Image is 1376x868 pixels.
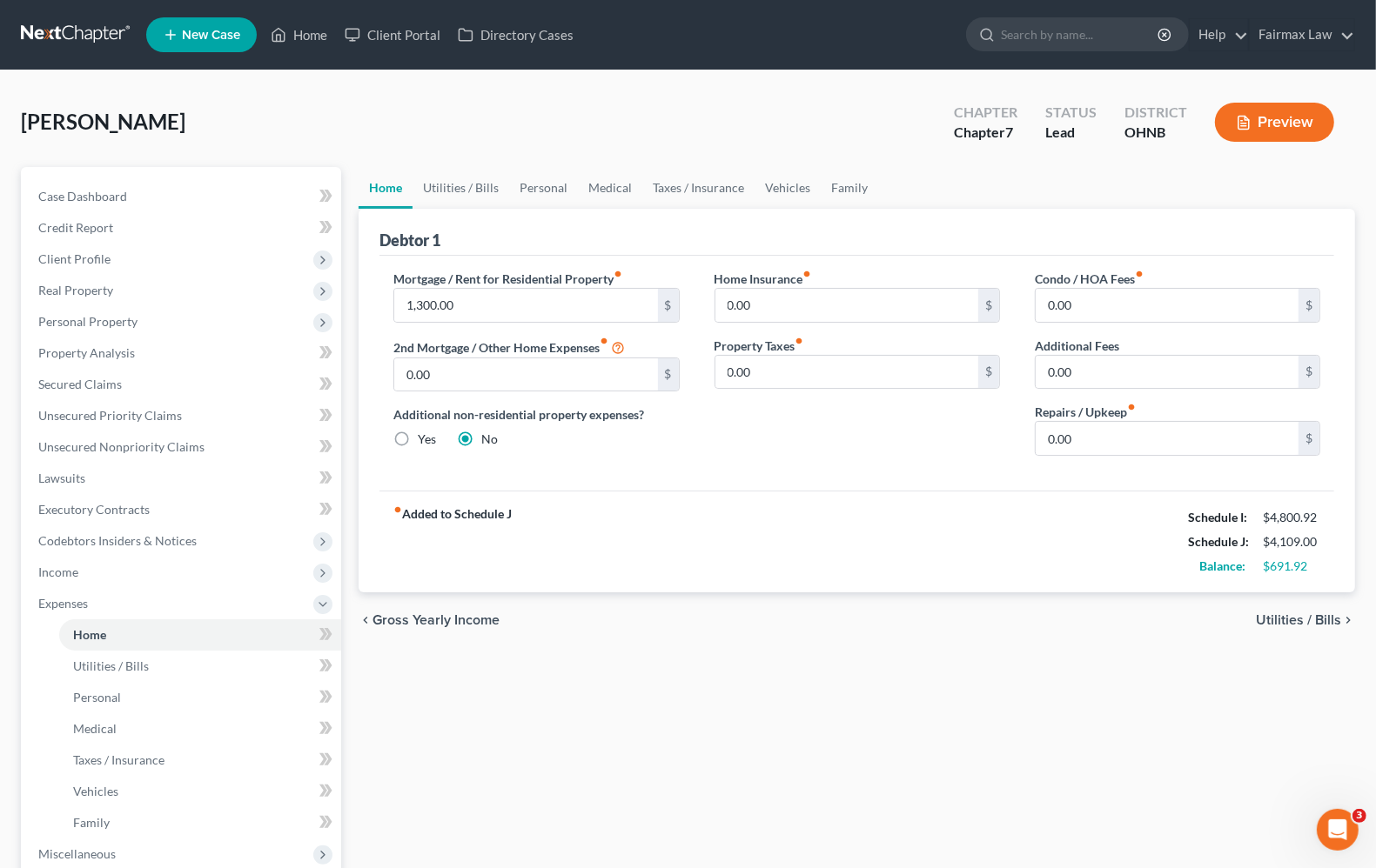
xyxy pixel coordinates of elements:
[1001,18,1160,50] input: Search by name...
[954,123,1017,143] div: Chapter
[182,29,240,42] span: New Case
[954,103,1017,123] div: Chapter
[73,721,117,736] span: Medical
[38,345,135,360] span: Property Analysis
[373,613,500,627] span: Gross Yearly Income
[24,431,341,463] a: Unsecured Nonpriority Claims
[715,270,812,288] label: Home Insurance
[1341,613,1355,627] i: chevron_right
[73,627,106,642] span: Home
[1199,558,1245,573] strong: Balance:
[38,283,113,297] span: Real Property
[1124,103,1187,123] div: District
[1127,403,1136,411] i: fiber_manual_record
[413,167,509,209] a: Utilities / Bills
[978,289,999,322] div: $
[38,189,127,204] span: Case Dashboard
[715,356,978,389] input: --
[393,505,512,578] strong: Added to Schedule J
[73,658,149,673] span: Utilities / Bills
[73,784,118,798] span: Vehicles
[359,167,413,209] a: Home
[1299,422,1319,455] div: $
[393,505,402,514] i: fiber_manual_record
[1190,19,1248,50] a: Help
[59,807,341,838] a: Family
[38,377,122,391] span: Secured Claims
[394,358,657,391] input: --
[481,431,498,448] label: No
[658,289,679,322] div: $
[38,533,197,548] span: Codebtors Insiders & Notices
[393,337,625,357] label: 2nd Mortgage / Other Home Expenses
[600,337,608,345] i: fiber_manual_record
[59,651,341,682] a: Utilities / Bills
[24,212,341,244] a: Credit Report
[1036,289,1299,322] input: --
[38,220,113,235] span: Credit Report
[73,690,121,704] span: Personal
[38,314,138,329] span: Personal Property
[38,564,78,579] span: Income
[1135,270,1144,278] i: fiber_manual_record
[803,270,812,278] i: fiber_manual_record
[821,167,878,209] a: Family
[1250,19,1354,50] a: Fairmax Law
[59,682,341,713] a: Personal
[1353,809,1366,823] span: 3
[359,613,500,627] button: chevron_left Gross Yearly Income
[614,270,622,278] i: fiber_manual_record
[38,596,88,611] span: Expenses
[59,713,341,744] a: Medical
[658,358,679,391] div: $
[1045,103,1097,123] div: Status
[1263,533,1320,551] div: $4,109.00
[1263,558,1320,575] div: $691.92
[24,369,341,400] a: Secured Claims
[24,400,341,431] a: Unsecured Priority Claims
[1035,270,1144,288] label: Condo / HOA Fees
[449,19,582,50] a: Directory Cases
[1256,613,1355,627] button: Utilities / Bills chevron_right
[38,471,85,485] span: Lawsuits
[393,405,679,424] label: Additional non-residential property expenses?
[59,619,341,651] a: Home
[379,230,440,250] div: Debtor 1
[755,167,821,209] a: Vehicles
[24,337,341,369] a: Property Analysis
[38,251,111,266] span: Client Profile
[642,167,755,209] a: Taxes / Insurance
[38,439,205,454] span: Unsecured Nonpriority Claims
[795,337,804,345] i: fiber_manual_record
[418,431,436,448] label: Yes
[24,181,341,212] a: Case Dashboard
[38,502,150,517] span: Executory Contracts
[1005,124,1013,140] span: 7
[1124,123,1187,143] div: OHNB
[1256,613,1341,627] span: Utilities / Bills
[1317,809,1359,851] iframe: Intercom live chat
[715,289,978,322] input: --
[1035,337,1119,355] label: Additional Fees
[578,167,642,209] a: Medical
[393,270,622,288] label: Mortgage / Rent for Residential Property
[73,752,164,767] span: Taxes / Insurance
[59,776,341,807] a: Vehicles
[715,337,804,355] label: Property Taxes
[59,744,341,776] a: Taxes / Insurance
[1036,356,1299,389] input: --
[1035,403,1136,421] label: Repairs / Upkeep
[1263,509,1320,526] div: $4,800.92
[38,408,182,423] span: Unsecured Priority Claims
[509,167,578,209] a: Personal
[394,289,657,322] input: --
[21,109,185,134] span: [PERSON_NAME]
[24,494,341,525] a: Executory Contracts
[38,846,116,861] span: Miscellaneous
[359,613,373,627] i: chevron_left
[24,463,341,494] a: Lawsuits
[1188,510,1247,524] strong: Schedule I:
[262,19,336,50] a: Home
[1215,103,1334,142] button: Preview
[336,19,449,50] a: Client Portal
